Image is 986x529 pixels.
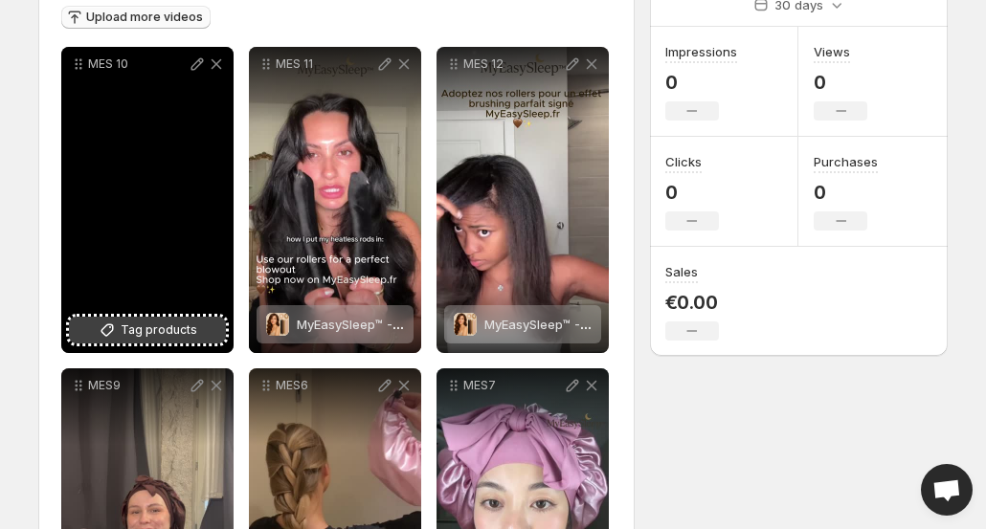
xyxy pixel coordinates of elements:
[437,47,609,353] div: MES 12MyEasySleep™ - Bigoudi à friserMyEasySleep™ - Bigoudi à friser
[276,56,375,72] p: MES 11
[484,317,675,332] span: MyEasySleep™ - Bigoudi à friser
[454,313,477,336] img: MyEasySleep™ - Bigoudi à friser
[61,6,211,29] button: Upload more videos
[665,262,698,281] h3: Sales
[814,152,878,171] h3: Purchases
[266,313,289,336] img: MyEasySleep™ - Bigoudi à friser
[297,317,487,332] span: MyEasySleep™ - Bigoudi à friser
[814,42,850,61] h3: Views
[121,320,197,340] span: Tag products
[665,291,719,314] p: €0.00
[88,56,188,72] p: MES 10
[88,378,188,393] p: MES9
[665,42,737,61] h3: Impressions
[814,181,878,204] p: 0
[276,378,375,393] p: MES6
[463,378,563,393] p: MES7
[665,71,737,94] p: 0
[249,47,421,353] div: MES 11MyEasySleep™ - Bigoudi à friserMyEasySleep™ - Bigoudi à friser
[814,71,867,94] p: 0
[86,10,203,25] span: Upload more videos
[61,47,234,353] div: MES 10Tag products
[69,317,226,343] button: Tag products
[921,464,973,516] div: Open chat
[463,56,563,72] p: MES 12
[665,152,702,171] h3: Clicks
[665,181,719,204] p: 0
